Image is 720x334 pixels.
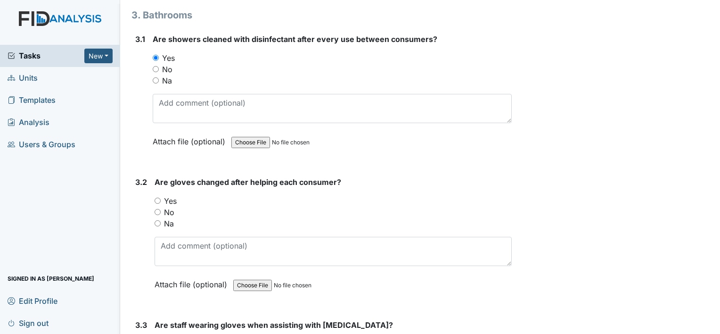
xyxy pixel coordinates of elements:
[164,207,174,218] label: No
[153,66,159,72] input: No
[135,33,145,45] label: 3.1
[155,209,161,215] input: No
[155,220,161,226] input: Na
[155,177,341,187] span: Are gloves changed after helping each consumer?
[153,34,437,44] span: Are showers cleaned with disinfectant after every use between consumers?
[135,319,147,331] label: 3.3
[164,218,174,229] label: Na
[135,176,147,188] label: 3.2
[155,198,161,204] input: Yes
[8,271,94,286] span: Signed in as [PERSON_NAME]
[84,49,113,63] button: New
[155,320,393,330] span: Are staff wearing gloves when assisting with [MEDICAL_DATA]?
[153,55,159,61] input: Yes
[8,71,38,85] span: Units
[153,131,229,147] label: Attach file (optional)
[8,115,49,130] span: Analysis
[8,316,49,330] span: Sign out
[162,64,172,75] label: No
[153,77,159,83] input: Na
[8,137,75,152] span: Users & Groups
[162,75,172,86] label: Na
[8,50,84,61] a: Tasks
[162,52,175,64] label: Yes
[8,93,56,108] span: Templates
[155,274,231,290] label: Attach file (optional)
[131,8,512,22] h1: 3. Bathrooms
[164,195,177,207] label: Yes
[8,293,57,308] span: Edit Profile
